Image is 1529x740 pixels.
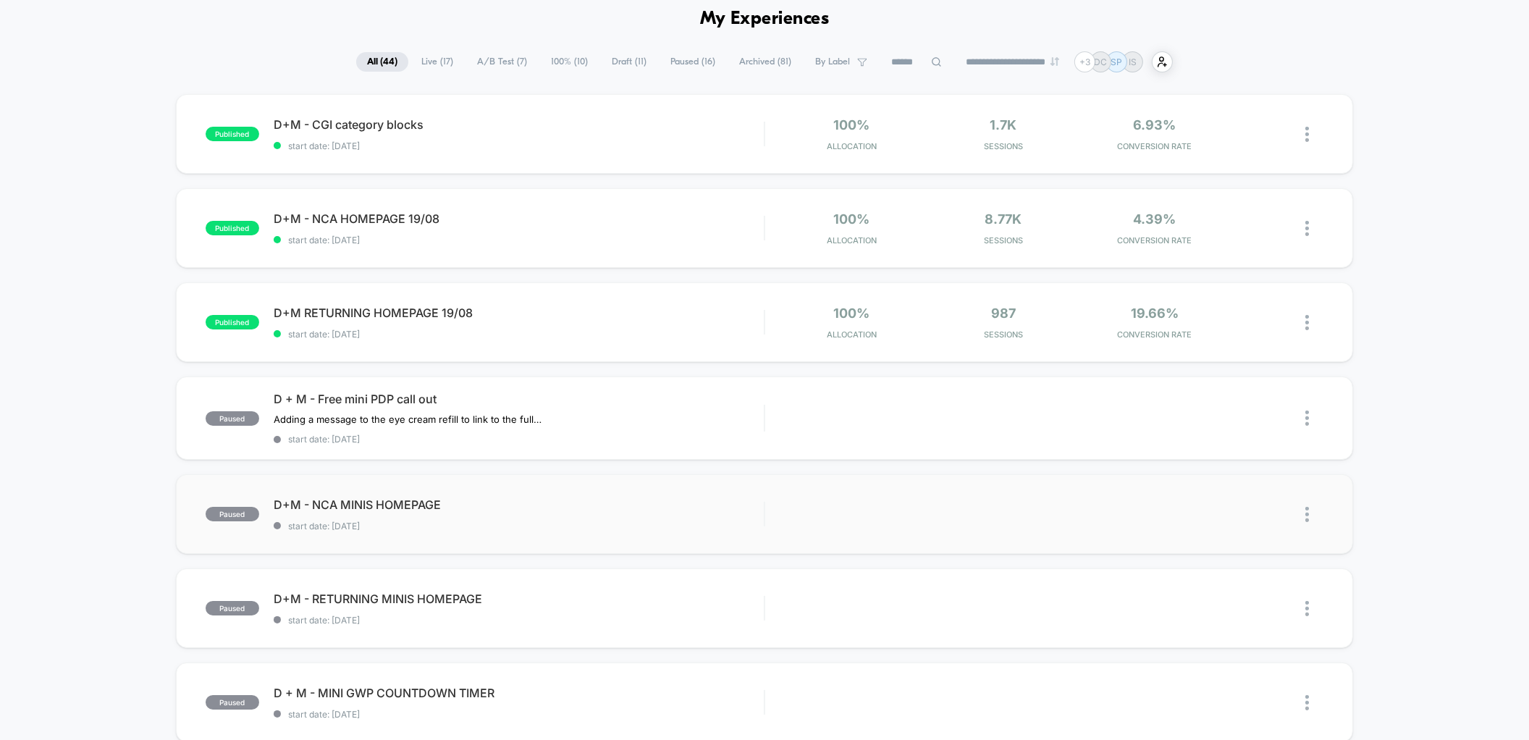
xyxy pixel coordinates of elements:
p: SP [1111,56,1123,67]
span: published [206,127,259,141]
img: close [1305,127,1309,142]
span: Allocation [827,141,877,151]
span: published [206,221,259,235]
span: start date: [DATE] [274,709,764,720]
span: Sessions [931,329,1075,340]
img: close [1305,695,1309,710]
span: start date: [DATE] [274,329,764,340]
span: Adding a message to the eye cream refill to link to the full size while its OOS [274,413,542,425]
span: CONVERSION RATE [1082,141,1226,151]
span: paused [206,695,259,710]
img: end [1050,57,1059,66]
img: close [1305,221,1309,236]
span: 100% ( 10 ) [540,52,599,72]
span: 100% [833,117,869,133]
span: start date: [DATE] [274,615,764,626]
span: Allocation [827,235,877,245]
span: 100% [833,306,869,321]
span: Sessions [931,141,1075,151]
span: Live ( 17 ) [410,52,464,72]
span: Allocation [827,329,877,340]
span: 8.77k [985,211,1022,227]
span: By Label [815,56,850,67]
h1: My Experiences [700,9,830,30]
span: paused [206,507,259,521]
span: D+M - NCA HOMEPAGE 19/08 [274,211,764,226]
span: Archived ( 81 ) [728,52,802,72]
span: D + M - Free mini PDP call out [274,392,764,406]
span: 6.93% [1134,117,1176,133]
div: + 3 [1074,51,1095,72]
span: D+M - NCA MINIS HOMEPAGE [274,497,764,512]
span: D + M - MINI GWP COUNTDOWN TIMER [274,686,764,700]
span: Paused ( 16 ) [660,52,726,72]
img: close [1305,507,1309,522]
span: Sessions [931,235,1075,245]
span: 1.7k [990,117,1016,133]
p: DC [1095,56,1108,67]
span: 19.66% [1131,306,1179,321]
img: close [1305,601,1309,616]
span: 987 [991,306,1016,321]
span: CONVERSION RATE [1082,329,1226,340]
span: D+M - RETURNING MINIS HOMEPAGE [274,592,764,606]
span: start date: [DATE] [274,235,764,245]
img: close [1305,315,1309,330]
span: CONVERSION RATE [1082,235,1226,245]
span: D+M RETURNING HOMEPAGE 19/08 [274,306,764,320]
span: A/B Test ( 7 ) [466,52,538,72]
span: published [206,315,259,329]
span: start date: [DATE] [274,140,764,151]
span: start date: [DATE] [274,434,764,445]
span: Draft ( 11 ) [601,52,657,72]
img: close [1305,411,1309,426]
span: paused [206,601,259,615]
span: 100% [833,211,869,227]
span: paused [206,411,259,426]
span: D+M - CGI category blocks [274,117,764,132]
span: 4.39% [1134,211,1176,227]
p: IS [1129,56,1137,67]
span: start date: [DATE] [274,521,764,531]
span: All ( 44 ) [356,52,408,72]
